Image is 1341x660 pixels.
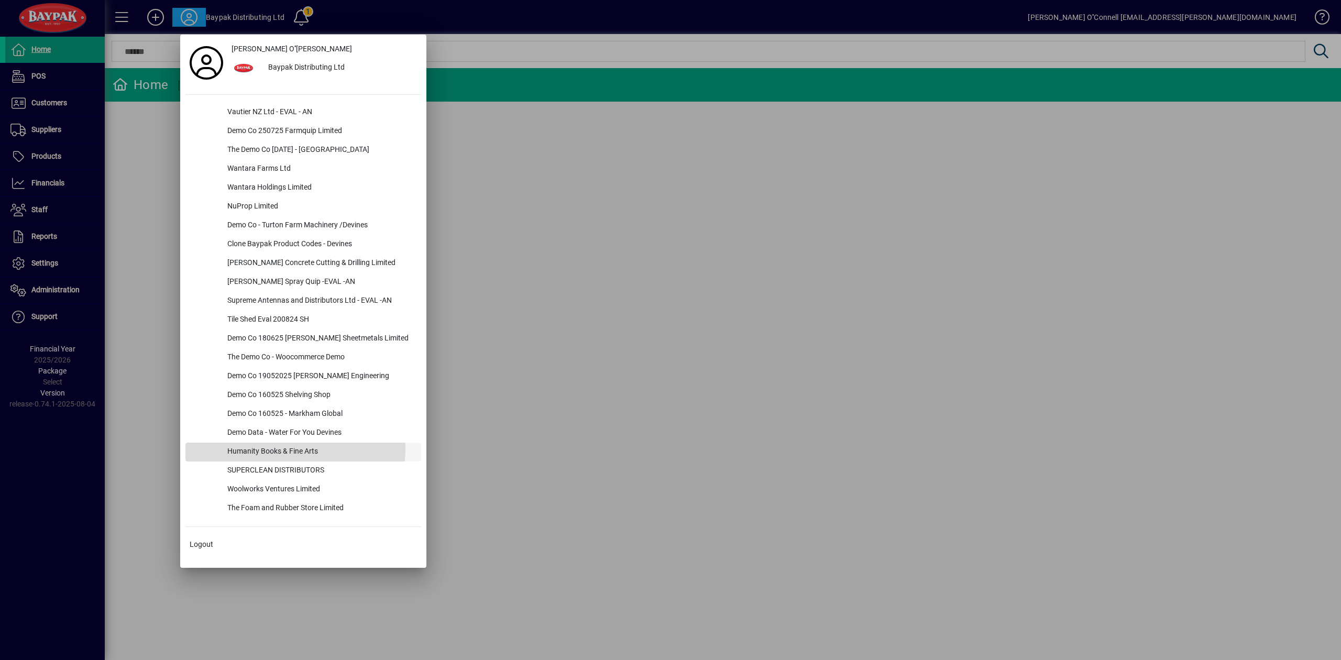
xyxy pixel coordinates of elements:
div: Demo Co 250725 Farmquip Limited [219,122,421,141]
button: Tile Shed Eval 200824 SH [185,311,421,329]
div: Vautier NZ Ltd - EVAL - AN [219,103,421,122]
button: Demo Co 19052025 [PERSON_NAME] Engineering [185,367,421,386]
button: Vautier NZ Ltd - EVAL - AN [185,103,421,122]
button: Baypak Distributing Ltd [227,59,421,78]
button: Humanity Books & Fine Arts [185,443,421,461]
div: Demo Co 180625 [PERSON_NAME] Sheetmetals Limited [219,329,421,348]
button: NuProp Limited [185,197,421,216]
div: SUPERCLEAN DISTRIBUTORS [219,461,421,480]
button: Wantara Holdings Limited [185,179,421,197]
button: Clone Baypak Product Codes - Devines [185,235,421,254]
div: Woolworks Ventures Limited [219,480,421,499]
div: Humanity Books & Fine Arts [219,443,421,461]
button: Demo Co - Turton Farm Machinery /Devines [185,216,421,235]
button: The Demo Co [DATE] - [GEOGRAPHIC_DATA] [185,141,421,160]
div: Wantara Farms Ltd [219,160,421,179]
button: Wantara Farms Ltd [185,160,421,179]
div: [PERSON_NAME] Spray Quip -EVAL -AN [219,273,421,292]
button: [PERSON_NAME] Concrete Cutting & Drilling Limited [185,254,421,273]
button: [PERSON_NAME] Spray Quip -EVAL -AN [185,273,421,292]
button: The Foam and Rubber Store Limited [185,499,421,518]
button: Demo Data - Water For You Devines [185,424,421,443]
button: Supreme Antennas and Distributors Ltd - EVAL -AN [185,292,421,311]
div: Clone Baypak Product Codes - Devines [219,235,421,254]
div: Demo Data - Water For You Devines [219,424,421,443]
div: Demo Co - Turton Farm Machinery /Devines [219,216,421,235]
button: Demo Co 160525 Shelving Shop [185,386,421,405]
div: The Demo Co - Woocommerce Demo [219,348,421,367]
button: Demo Co 250725 Farmquip Limited [185,122,421,141]
button: Demo Co 160525 - Markham Global [185,405,421,424]
button: Demo Co 180625 [PERSON_NAME] Sheetmetals Limited [185,329,421,348]
button: Woolworks Ventures Limited [185,480,421,499]
div: Demo Co 19052025 [PERSON_NAME] Engineering [219,367,421,386]
button: SUPERCLEAN DISTRIBUTORS [185,461,421,480]
div: Baypak Distributing Ltd [260,59,421,78]
div: Demo Co 160525 Shelving Shop [219,386,421,405]
div: NuProp Limited [219,197,421,216]
div: Supreme Antennas and Distributors Ltd - EVAL -AN [219,292,421,311]
div: Demo Co 160525 - Markham Global [219,405,421,424]
div: The Demo Co [DATE] - [GEOGRAPHIC_DATA] [219,141,421,160]
a: [PERSON_NAME] O''[PERSON_NAME] [227,40,421,59]
button: Logout [185,535,421,554]
div: Tile Shed Eval 200824 SH [219,311,421,329]
span: Logout [190,539,213,550]
button: The Demo Co - Woocommerce Demo [185,348,421,367]
span: [PERSON_NAME] O''[PERSON_NAME] [232,43,352,54]
div: Wantara Holdings Limited [219,179,421,197]
div: The Foam and Rubber Store Limited [219,499,421,518]
div: [PERSON_NAME] Concrete Cutting & Drilling Limited [219,254,421,273]
a: Profile [185,53,227,72]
